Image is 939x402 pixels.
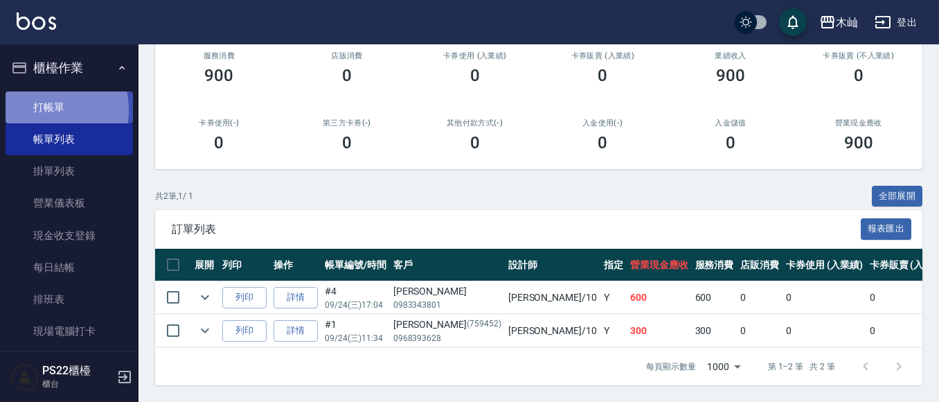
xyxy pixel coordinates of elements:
[600,281,627,314] td: Y
[219,249,270,281] th: 列印
[470,66,480,85] h3: 0
[191,249,219,281] th: 展開
[11,363,39,391] img: Person
[155,190,193,202] p: 共 2 筆, 1 / 1
[646,360,696,373] p: 每頁顯示數量
[782,249,866,281] th: 卡券使用 (入業績)
[627,315,692,347] td: 300
[427,51,522,60] h2: 卡券使用 (入業績)
[854,66,864,85] h3: 0
[393,284,501,299] div: [PERSON_NAME]
[300,51,395,60] h2: 店販消費
[861,218,912,240] button: 報表匯出
[6,252,133,283] a: 每日結帳
[726,133,735,152] h3: 0
[836,14,858,31] div: 木屾
[204,66,233,85] h3: 900
[390,249,505,281] th: 客戶
[782,281,866,314] td: 0
[861,222,912,235] a: 報表匯出
[627,249,692,281] th: 營業現金應收
[222,287,267,308] button: 列印
[42,364,113,378] h5: PS22櫃檯
[737,315,782,347] td: 0
[683,119,778,128] h2: 入金儲值
[195,320,215,341] button: expand row
[768,360,835,373] p: 第 1–2 筆 共 2 筆
[6,187,133,219] a: 營業儀表板
[600,249,627,281] th: 指定
[811,51,906,60] h2: 卡券販賣 (不入業績)
[6,91,133,123] a: 打帳單
[505,249,600,281] th: 設計師
[814,8,864,37] button: 木屾
[393,332,501,344] p: 0968393628
[195,287,215,308] button: expand row
[274,320,318,342] a: 詳情
[627,281,692,314] td: 600
[6,155,133,187] a: 掛單列表
[393,317,501,332] div: [PERSON_NAME]
[393,299,501,311] p: 0983343801
[782,315,866,347] td: 0
[342,133,352,152] h3: 0
[598,66,607,85] h3: 0
[321,281,390,314] td: #4
[172,119,267,128] h2: 卡券使用(-)
[42,378,113,390] p: 櫃台
[270,249,321,281] th: 操作
[683,51,778,60] h2: 業績收入
[555,51,650,60] h2: 卡券販賣 (入業績)
[321,249,390,281] th: 帳單編號/時間
[172,222,861,236] span: 訂單列表
[274,287,318,308] a: 詳情
[600,315,627,347] td: Y
[470,133,480,152] h3: 0
[872,186,923,207] button: 全部展開
[6,283,133,315] a: 排班表
[427,119,522,128] h2: 其他付款方式(-)
[342,66,352,85] h3: 0
[505,281,600,314] td: [PERSON_NAME] /10
[811,119,906,128] h2: 營業現金應收
[737,281,782,314] td: 0
[716,66,745,85] h3: 900
[222,320,267,342] button: 列印
[598,133,607,152] h3: 0
[692,281,737,314] td: 600
[701,348,746,385] div: 1000
[214,133,224,152] h3: 0
[6,123,133,155] a: 帳單列表
[6,50,133,86] button: 櫃檯作業
[505,315,600,347] td: [PERSON_NAME] /10
[325,299,386,311] p: 09/24 (三) 17:04
[325,332,386,344] p: 09/24 (三) 11:34
[692,249,737,281] th: 服務消費
[779,8,807,36] button: save
[6,220,133,252] a: 現金收支登錄
[17,12,56,30] img: Logo
[300,119,395,128] h2: 第三方卡券(-)
[6,315,133,347] a: 現場電腦打卡
[692,315,737,347] td: 300
[737,249,782,281] th: 店販消費
[844,133,873,152] h3: 900
[869,10,922,35] button: 登出
[467,317,501,332] p: (759452)
[321,315,390,347] td: #1
[172,51,267,60] h3: 服務消費
[555,119,650,128] h2: 入金使用(-)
